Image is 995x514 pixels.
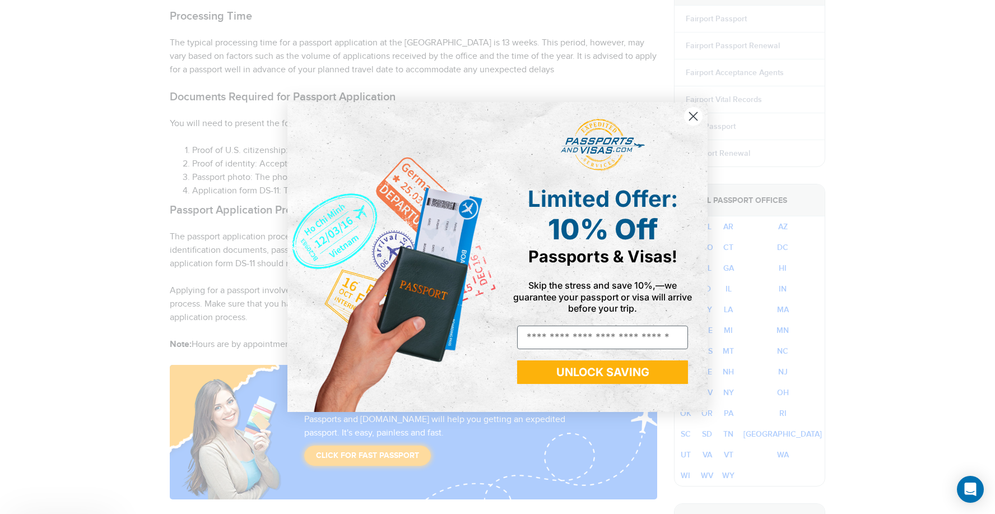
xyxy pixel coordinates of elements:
img: passports and visas [561,119,645,172]
button: Close dialog [684,106,703,126]
div: Open Intercom Messenger [957,476,984,503]
span: Limited Offer: [528,185,678,212]
span: Skip the stress and save 10%,—we guarantee your passport or visa will arrive before your trip. [513,280,692,313]
span: 10% Off [548,212,658,246]
img: de9cda0d-0715-46ca-9a25-073762a91ba7.png [287,102,497,412]
span: Passports & Visas! [528,247,677,266]
button: UNLOCK SAVING [517,360,688,384]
